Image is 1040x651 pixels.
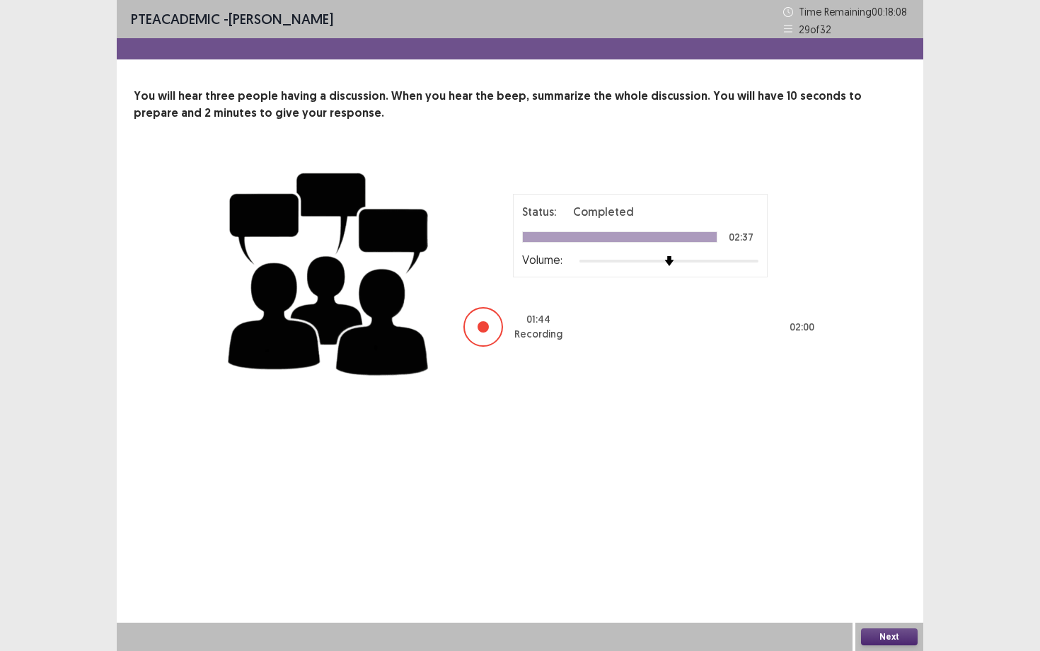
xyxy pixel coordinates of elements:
img: group-discussion [223,156,435,387]
p: Status: [522,203,556,220]
p: 02:37 [729,232,753,242]
p: 29 of 32 [799,22,831,37]
p: Completed [573,203,634,220]
p: 01 : 44 [526,312,550,327]
p: - [PERSON_NAME] [131,8,333,30]
button: Next [861,628,918,645]
span: PTE academic [131,10,220,28]
p: Recording [514,327,562,342]
p: You will hear three people having a discussion. When you hear the beep, summarize the whole discu... [134,88,906,122]
img: arrow-thumb [664,256,674,266]
p: Time Remaining 00 : 18 : 08 [799,4,909,19]
p: 02 : 00 [790,320,814,335]
p: Volume: [522,251,562,268]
